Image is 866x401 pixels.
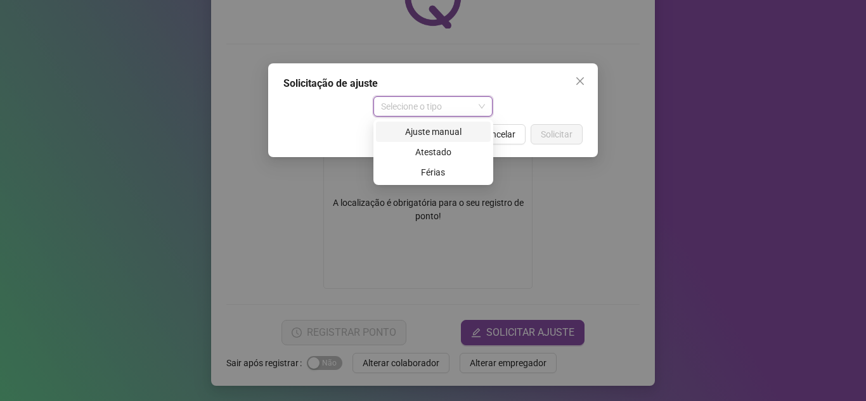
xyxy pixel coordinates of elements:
span: Selecione o tipo [381,97,486,116]
div: Férias [384,165,483,179]
button: Solicitar [531,124,583,144]
div: Férias [376,162,491,182]
div: Ajuste manual [376,122,491,142]
div: Atestado [384,145,483,159]
div: Atestado [376,142,491,162]
span: Cancelar [481,127,515,141]
button: Close [570,71,590,91]
div: Solicitação de ajuste [283,76,583,91]
span: close [575,76,585,86]
div: Ajuste manual [384,125,483,139]
button: Cancelar [470,124,526,144]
